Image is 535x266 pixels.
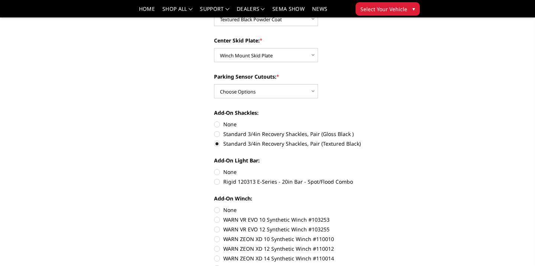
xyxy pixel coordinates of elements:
[214,178,380,186] label: Rigid 120313 E-Series - 20in Bar - Spot/Flood Combo
[214,37,380,44] label: Center Skid Plate:
[214,235,380,243] label: WARN ZEON XD 10 Synthetic Winch #110010
[214,194,380,202] label: Add-On Winch:
[214,254,380,262] label: WARN ZEON XD 14 Synthetic Winch #110014
[412,5,415,13] span: ▾
[214,140,380,148] label: Standard 3/4in Recovery Shackles, Pair (Textured Black)
[214,109,380,117] label: Add-On Shackles:
[237,6,265,17] a: Dealers
[214,130,380,138] label: Standard 3/4in Recovery Shackles, Pair (Gloss Black )
[272,6,305,17] a: SEMA Show
[214,168,380,176] label: None
[214,73,380,80] label: Parking Sensor Cutouts:
[214,120,380,128] label: None
[214,216,380,224] label: WARN VR EVO 10 Synthetic Winch #103253
[214,156,380,164] label: Add-On Light Bar:
[162,6,192,17] a: shop all
[214,206,380,214] label: None
[356,2,420,16] button: Select Your Vehicle
[214,245,380,253] label: WARN ZEON XD 12 Synthetic Winch #110012
[139,6,155,17] a: Home
[312,6,327,17] a: News
[200,6,229,17] a: Support
[360,5,407,13] span: Select Your Vehicle
[214,225,380,233] label: WARN VR EVO 12 Synthetic Winch #103255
